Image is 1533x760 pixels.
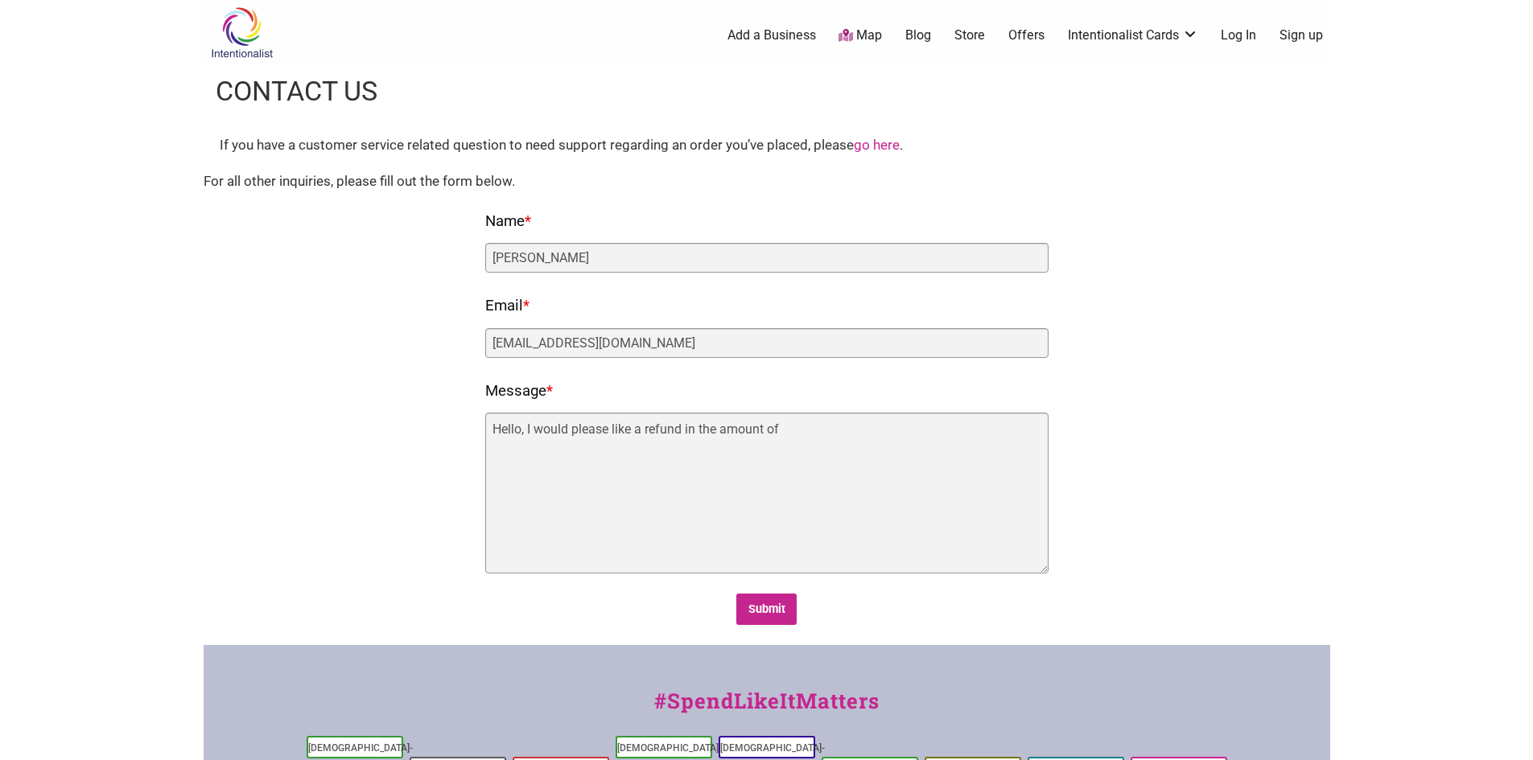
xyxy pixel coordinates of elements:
[1221,27,1256,44] a: Log In
[204,685,1330,733] div: #SpendLikeItMatters
[1068,27,1198,44] a: Intentionalist Cards
[220,135,1314,156] div: If you have a customer service related question to need support regarding an order you’ve placed,...
[854,137,900,153] a: go here
[1008,27,1045,44] a: Offers
[485,378,553,405] label: Message
[736,594,797,625] input: Submit
[727,27,816,44] a: Add a Business
[839,27,882,45] a: Map
[905,27,931,44] a: Blog
[204,171,1330,192] div: For all other inquiries, please fill out the form below.
[204,6,280,59] img: Intentionalist
[485,293,530,320] label: Email
[216,72,377,111] h1: Contact Us
[485,208,531,236] label: Name
[954,27,985,44] a: Store
[1280,27,1323,44] a: Sign up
